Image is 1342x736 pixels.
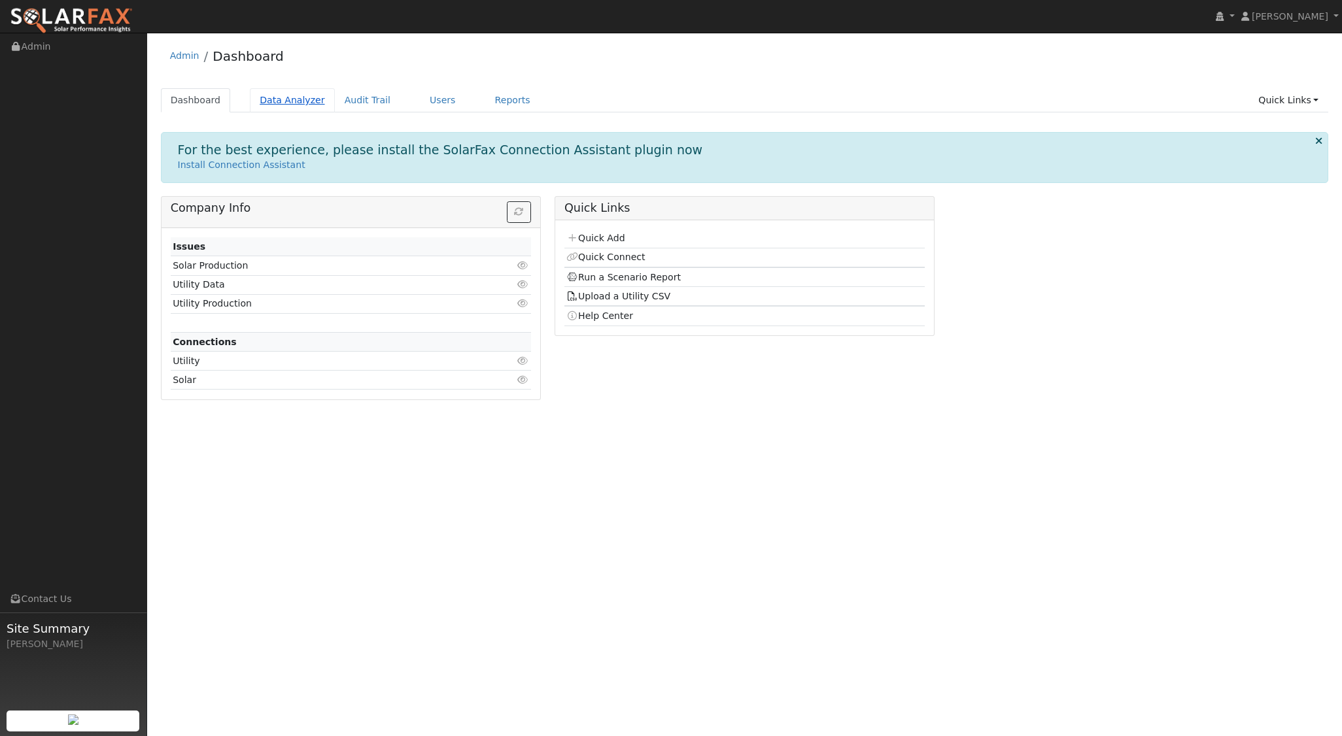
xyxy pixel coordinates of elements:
[566,291,670,301] a: Upload a Utility CSV
[170,50,199,61] a: Admin
[250,88,335,112] a: Data Analyzer
[485,88,540,112] a: Reports
[171,275,473,294] td: Utility Data
[7,637,140,651] div: [PERSON_NAME]
[171,201,531,215] h5: Company Info
[171,294,473,313] td: Utility Production
[68,714,78,725] img: retrieve
[566,252,645,262] a: Quick Connect
[566,310,633,321] a: Help Center
[1252,11,1328,22] span: [PERSON_NAME]
[173,337,237,347] strong: Connections
[178,159,305,170] a: Install Connection Assistant
[173,241,205,252] strong: Issues
[7,620,140,637] span: Site Summary
[335,88,400,112] a: Audit Trail
[213,48,284,64] a: Dashboard
[10,7,133,35] img: SolarFax
[564,201,925,215] h5: Quick Links
[171,352,473,371] td: Utility
[171,256,473,275] td: Solar Production
[420,88,466,112] a: Users
[161,88,231,112] a: Dashboard
[566,272,681,282] a: Run a Scenario Report
[517,356,529,365] i: Click to view
[1248,88,1328,112] a: Quick Links
[171,371,473,390] td: Solar
[517,375,529,384] i: Click to view
[178,142,703,158] h1: For the best experience, please install the SolarFax Connection Assistant plugin now
[517,261,529,270] i: Click to view
[517,299,529,308] i: Click to view
[517,280,529,289] i: Click to view
[566,233,625,243] a: Quick Add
